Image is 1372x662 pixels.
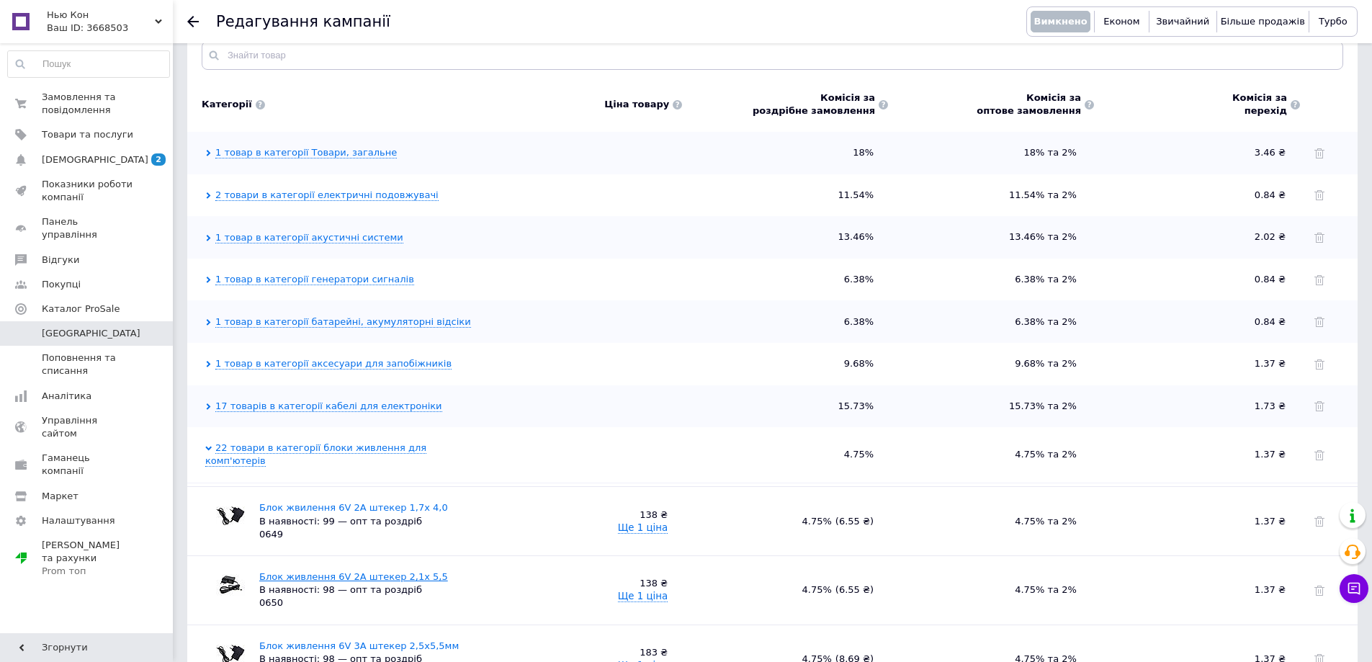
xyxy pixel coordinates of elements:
span: Управління сайтом [42,414,133,440]
span: Ціна товару [604,98,669,111]
span: 0.84 ₴ [1255,316,1286,327]
span: 4.75% та 2% [1015,449,1080,460]
span: 0649 [259,529,283,540]
span: Більше продажів [1221,16,1305,27]
span: Вимкнено [1034,16,1088,27]
span: 183 ₴ [640,647,668,658]
span: 6.38% та 2% [1015,316,1080,327]
span: Поповнення та списання [42,352,133,377]
div: ( 6.55 ₴ ) [835,583,874,596]
a: Блок живлення 6V 3A штекер 2,5х5,5мм [259,640,459,651]
img: Блок жвилення 6V 2A штекер 1,7x 4,0 [216,506,245,525]
div: В наявності: 98 — опт та роздріб [259,583,476,596]
a: Блок живлення 6V 2A штекер 2,1x 5,5 [259,571,448,582]
span: 18% та 2% [1024,147,1080,158]
span: Налаштування [42,514,115,527]
span: 9.68% [696,357,874,370]
div: Ваш ID: 3668503 [47,22,173,35]
span: Категорії [202,98,252,111]
span: [GEOGRAPHIC_DATA] [42,327,140,340]
a: 1 товар в категорії Товари, загальне [215,147,397,158]
button: Ще 1 ціна [618,522,668,534]
a: 17 товарів в категорії кабелі для електроніки [215,401,442,412]
span: Турбо [1319,16,1348,27]
span: 0.84 ₴ [1255,189,1286,200]
span: Аналітика [42,390,91,403]
span: Товари та послуги [42,128,133,141]
img: Блок живлення 6V 2A штекер 2,1x 5,5 [216,574,245,596]
span: Нью Кон [47,9,155,22]
a: Блок жвилення 6V 2A штекер 1,7x 4,0 [259,502,448,513]
span: 4.75% [802,584,874,595]
span: Відгуки [42,254,79,267]
span: Маркет [42,490,79,503]
span: 9.68% та 2% [1015,358,1080,369]
span: 13.46% [696,231,874,243]
span: Показники роботи компанії [42,178,133,204]
button: Чат з покупцем [1340,574,1368,603]
span: 4.75% та 2% [1015,584,1080,595]
div: ( 6.55 ₴ ) [835,515,874,528]
span: 4.75% [696,448,874,461]
span: 1.37 ₴ [1255,516,1286,527]
span: 2.02 ₴ [1255,231,1286,242]
span: 2 [151,153,166,166]
span: 15.73% [696,400,874,413]
a: 22 товари в категорії блоки живлення для комп'ютерів [205,442,426,467]
a: 1 товар в категорії батарейні, акумуляторні відсіки [215,316,471,328]
button: Більше продажів [1221,11,1305,32]
a: 1 товар в категорії генератори сигналів [215,274,414,285]
span: 1.37 ₴ [1255,449,1286,460]
a: 2 товари в категорії електричні подовжувачі [215,189,439,201]
a: 1 товар в категорії аксесуари для запобіжників [215,358,452,370]
span: 6.38% [696,316,874,328]
span: 1.37 ₴ [1255,358,1286,369]
input: Знайти товар [202,41,1343,70]
span: Каталог ProSale [42,303,120,316]
span: Покупці [42,278,81,291]
div: Повернутися назад [187,16,199,27]
a: 1 товар в категорії акустичні системи [215,232,403,243]
div: Редагування кампанії [216,14,390,30]
button: Звичайний [1153,11,1213,32]
div: Prom топ [42,565,133,578]
span: 6.38% та 2% [1015,274,1080,285]
span: 1.37 ₴ [1255,584,1286,595]
span: Комісія за оптове замовлення [977,91,1081,117]
span: Гаманець компанії [42,452,133,478]
span: 138 ₴ [640,509,668,520]
span: 0650 [259,597,283,608]
span: Звичайний [1156,16,1209,27]
span: 15.73% та 2% [1009,401,1080,411]
span: 1.73 ₴ [1255,401,1286,411]
span: 0.84 ₴ [1255,274,1286,285]
span: 18% [696,146,874,159]
span: 6.38% [696,273,874,286]
span: [DEMOGRAPHIC_DATA] [42,153,148,166]
span: 11.54% та 2% [1009,189,1080,200]
span: Замовлення та повідомлення [42,91,133,117]
span: Комісія за перехід [1232,91,1287,117]
span: Економ [1103,16,1139,27]
button: Турбо [1313,11,1353,32]
span: 13.46% та 2% [1009,231,1080,242]
span: 4.75% [802,516,874,527]
span: 3.46 ₴ [1255,147,1286,158]
div: В наявності: 99 — опт та роздріб [259,515,476,528]
span: Комісія за роздрібне замовлення [753,91,875,117]
span: 11.54% [696,189,874,202]
button: Ще 1 ціна [618,591,668,602]
span: 138 ₴ [640,578,668,589]
input: Пошук [8,51,169,77]
button: Економ [1098,11,1144,32]
span: 4.75% та 2% [1015,516,1080,527]
button: Вимкнено [1031,11,1090,32]
span: Панель управління [42,215,133,241]
span: [PERSON_NAME] та рахунки [42,539,133,578]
